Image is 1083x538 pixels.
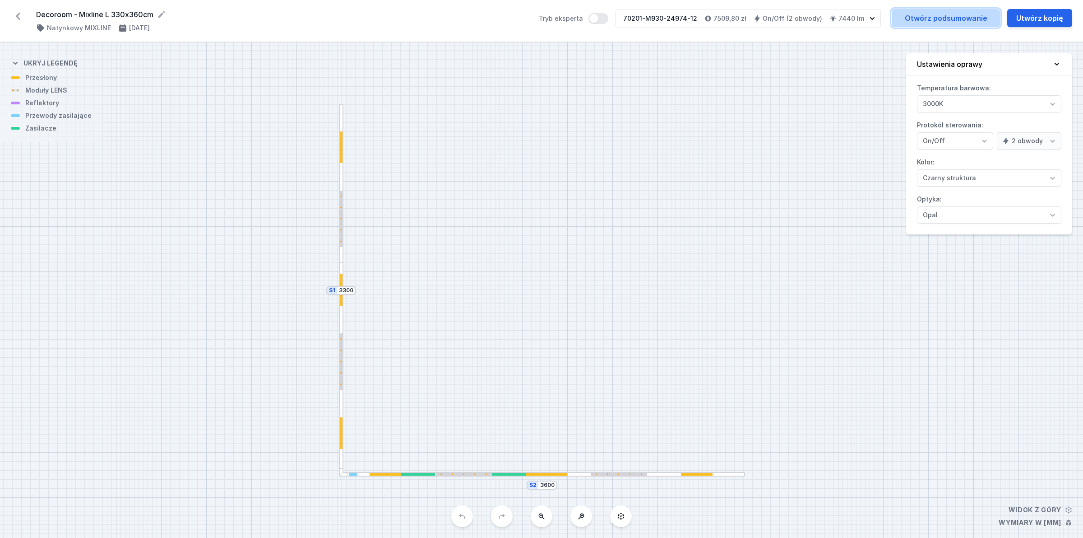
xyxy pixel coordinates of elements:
button: Ukryj legendę [11,51,78,73]
button: Utwórz kopię [1007,9,1072,27]
form: Decoroom - Mixline L 330x360cm [36,9,528,20]
input: Wymiar [mm] [540,482,555,489]
button: Tryb eksperta [588,13,608,24]
label: Temperatura barwowa: [917,81,1061,112]
select: Kolor: [917,169,1061,187]
button: Edytuj nazwę projektu [157,10,166,19]
label: Tryb eksperta [539,13,608,24]
h4: [DATE] [129,23,150,33]
button: Ustawienia oprawy [906,53,1072,75]
h4: Natynkowy MIXLINE [47,23,111,33]
a: Otwórz podsumowanie [892,9,1000,27]
h4: Ustawienia oprawy [917,59,982,70]
h4: On/Off (2 obwody) [763,14,822,23]
select: Protokół sterowania: [997,132,1061,150]
div: 70201-M930-24974-12 [623,14,697,23]
select: Optyka: [917,206,1061,224]
select: Temperatura barwowa: [917,95,1061,112]
h4: 7509,80 zł [713,14,746,23]
h4: Ukryj legendę [23,59,78,68]
label: Protokół sterowania: [917,118,1061,150]
select: Protokół sterowania: [917,132,993,150]
h4: 7440 lm [838,14,864,23]
label: Optyka: [917,192,1061,224]
button: 70201-M930-24974-127509,80 złOn/Off (2 obwody)7440 lm [616,9,881,28]
label: Kolor: [917,155,1061,187]
input: Wymiar [mm] [339,287,353,294]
